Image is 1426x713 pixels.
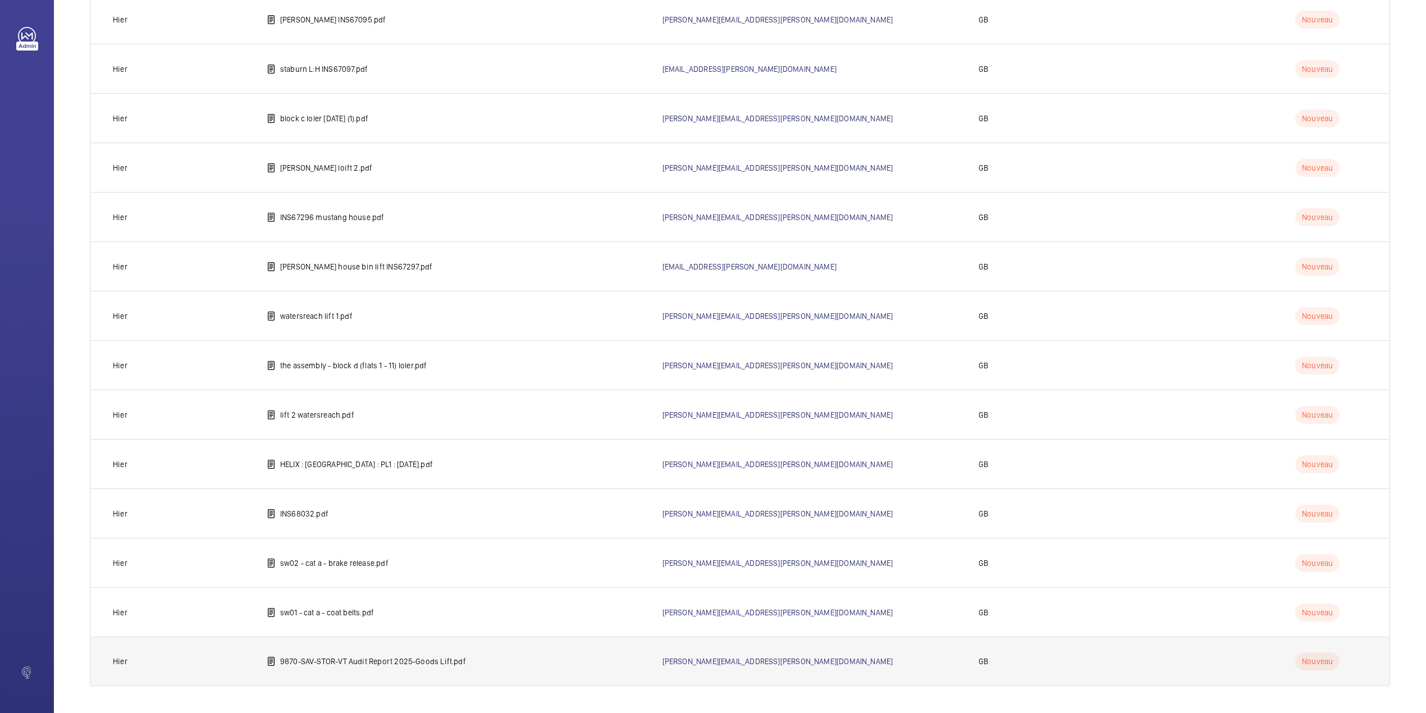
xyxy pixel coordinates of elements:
p: Nouveau [1295,307,1340,325]
p: GB [979,63,988,75]
p: Hier [113,310,127,322]
p: [PERSON_NAME] INS67095.pdf [280,14,386,25]
p: sw01 - cat a - coat belts.pdf [280,607,374,618]
p: [PERSON_NAME] house bin lift INS67297.pdf [280,261,432,272]
p: Nouveau [1295,652,1340,670]
p: Hier [113,63,127,75]
p: GB [979,508,988,519]
p: Hier [113,508,127,519]
p: Hier [113,409,127,421]
p: lift 2 watersreach.pdf [280,409,354,421]
p: INS68032.pdf [280,508,328,519]
p: Hier [113,212,127,223]
p: GB [979,557,988,569]
p: HELIX : [GEOGRAPHIC_DATA] : PL1 : [DATE].pdf [280,459,433,470]
p: 9870-SAV-STOR-VT Audit Report 2025-Goods Lift.pdf [280,656,466,667]
p: Nouveau [1295,604,1340,621]
a: [PERSON_NAME][EMAIL_ADDRESS][PERSON_NAME][DOMAIN_NAME] [662,312,893,321]
p: staburn L:H INS67097.pdf [280,63,368,75]
p: Nouveau [1295,60,1340,78]
p: GB [979,212,988,223]
p: GB [979,261,988,272]
p: Nouveau [1295,258,1340,276]
p: GB [979,409,988,421]
a: [PERSON_NAME][EMAIL_ADDRESS][PERSON_NAME][DOMAIN_NAME] [662,163,893,172]
p: GB [979,113,988,124]
p: Hier [113,557,127,569]
p: Hier [113,261,127,272]
p: GB [979,14,988,25]
p: GB [979,360,988,371]
a: [PERSON_NAME][EMAIL_ADDRESS][PERSON_NAME][DOMAIN_NAME] [662,460,893,469]
p: GB [979,607,988,618]
a: [PERSON_NAME][EMAIL_ADDRESS][PERSON_NAME][DOMAIN_NAME] [662,509,893,518]
p: Hier [113,607,127,618]
p: block c loler [DATE] (1).pdf [280,113,368,124]
a: [EMAIL_ADDRESS][PERSON_NAME][DOMAIN_NAME] [662,262,837,271]
p: GB [979,310,988,322]
p: Hier [113,14,127,25]
p: GB [979,656,988,667]
a: [EMAIL_ADDRESS][PERSON_NAME][DOMAIN_NAME] [662,65,837,74]
a: [PERSON_NAME][EMAIL_ADDRESS][PERSON_NAME][DOMAIN_NAME] [662,114,893,123]
a: [PERSON_NAME][EMAIL_ADDRESS][PERSON_NAME][DOMAIN_NAME] [662,361,893,370]
p: Nouveau [1295,159,1340,177]
p: GB [979,459,988,470]
p: Nouveau [1295,406,1340,424]
p: Hier [113,459,127,470]
p: Hier [113,360,127,371]
p: Hier [113,113,127,124]
a: [PERSON_NAME][EMAIL_ADDRESS][PERSON_NAME][DOMAIN_NAME] [662,410,893,419]
p: watersreach lift 1.pdf [280,310,353,322]
p: Nouveau [1295,554,1340,572]
p: Hier [113,656,127,667]
p: Nouveau [1295,208,1340,226]
p: INS67296 mustang house.pdf [280,212,385,223]
p: Nouveau [1295,356,1340,374]
p: Nouveau [1295,505,1340,523]
a: [PERSON_NAME][EMAIL_ADDRESS][PERSON_NAME][DOMAIN_NAME] [662,608,893,617]
a: [PERSON_NAME][EMAIL_ADDRESS][PERSON_NAME][DOMAIN_NAME] [662,213,893,222]
p: GB [979,162,988,173]
p: Nouveau [1295,109,1340,127]
a: [PERSON_NAME][EMAIL_ADDRESS][PERSON_NAME][DOMAIN_NAME] [662,657,893,666]
p: sw02 - cat a - brake release.pdf [280,557,389,569]
p: Nouveau [1295,11,1340,29]
p: the assembly - block d (flats 1 - 11) loler.pdf [280,360,427,371]
p: Nouveau [1295,455,1340,473]
p: [PERSON_NAME] loift 2.pdf [280,162,373,173]
a: [PERSON_NAME][EMAIL_ADDRESS][PERSON_NAME][DOMAIN_NAME] [662,15,893,24]
p: Hier [113,162,127,173]
a: [PERSON_NAME][EMAIL_ADDRESS][PERSON_NAME][DOMAIN_NAME] [662,559,893,568]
